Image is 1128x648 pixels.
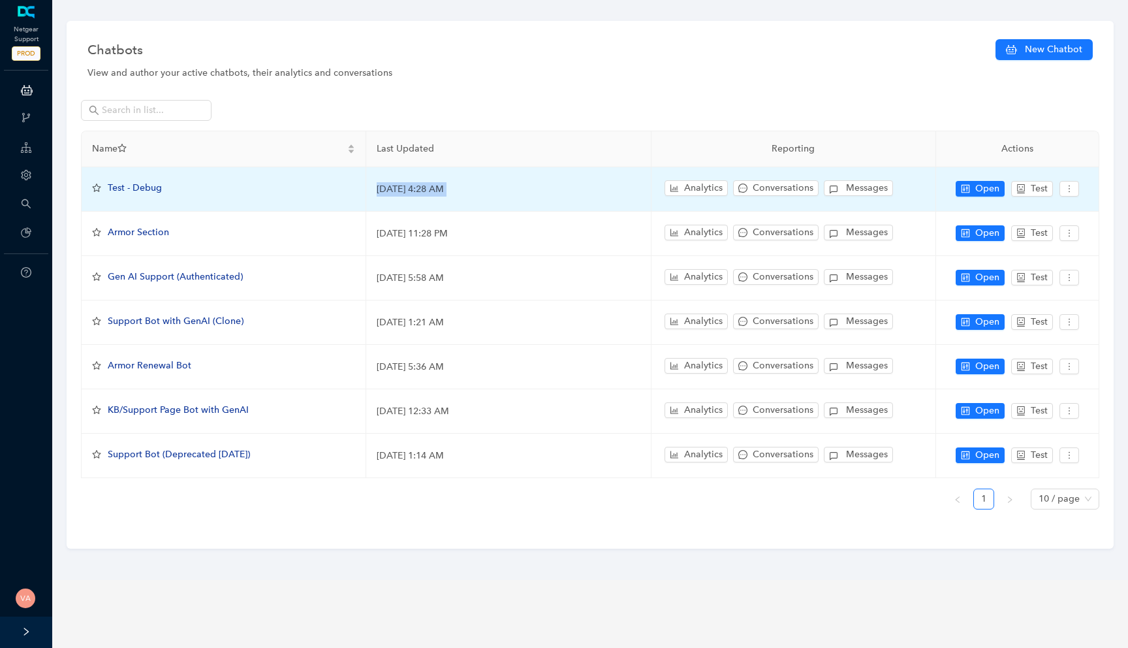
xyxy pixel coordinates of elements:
button: Messages [824,402,893,418]
span: Gen AI Support (Authenticated) [108,271,243,282]
span: message [738,317,747,326]
div: View and author your active chatbots, their analytics and conversations [87,66,1093,80]
div: Page Size [1031,489,1099,510]
span: control [961,273,970,282]
span: pie-chart [21,227,31,238]
th: Reporting [651,131,936,167]
span: Test - Debug [108,182,162,193]
button: controlOpen [956,314,1005,330]
li: Previous Page [947,489,968,510]
span: search [89,105,99,116]
span: Open [975,448,999,462]
span: more [1065,451,1074,460]
button: controlOpen [956,270,1005,285]
span: left [954,496,962,504]
button: controlOpen [956,359,1005,374]
button: controlOpen [956,403,1005,419]
button: messageConversations [733,180,819,196]
span: Open [975,270,999,285]
span: New Chatbot [1025,42,1082,57]
span: Messages [846,181,888,195]
button: more [1059,270,1079,285]
th: Actions [936,131,1099,167]
span: bar-chart [670,406,679,415]
button: right [999,489,1020,510]
button: robotTest [1011,403,1053,419]
span: star [92,184,101,193]
span: Name [92,142,345,156]
span: Conversations [753,447,813,462]
button: more [1059,403,1079,419]
button: Messages [824,314,893,329]
span: 10 / page [1039,489,1091,509]
span: robot [1016,362,1026,371]
span: robot [1016,273,1026,282]
span: control [961,451,970,460]
button: more [1059,447,1079,463]
span: Conversations [753,314,813,329]
button: Messages [824,447,893,462]
span: Test [1031,448,1048,462]
span: Support Bot with GenAI (Clone) [108,316,243,327]
span: message [738,272,747,282]
span: Open [975,182,999,196]
button: robotTest [1011,270,1053,285]
td: [DATE] 5:58 AM [366,256,651,300]
span: more [1065,317,1074,327]
span: bar-chart [670,450,679,459]
span: more [1065,273,1074,282]
span: Open [975,404,999,418]
input: Search in list... [102,103,193,118]
span: Test [1031,315,1048,329]
span: Open [975,226,999,240]
span: setting [21,170,31,180]
span: control [961,184,970,193]
span: Conversations [753,225,813,240]
td: [DATE] 11:28 PM [366,212,651,256]
li: 1 [973,489,994,510]
span: Analytics [684,225,723,240]
button: messageConversations [733,402,819,418]
span: Test [1031,226,1048,240]
button: bar-chartAnalytics [665,225,728,240]
span: Open [975,359,999,374]
span: bar-chart [670,361,679,370]
span: PROD [12,46,40,61]
td: [DATE] 12:33 AM [366,389,651,434]
span: star [92,317,101,326]
a: 1 [974,489,994,509]
span: Chatbots [87,39,143,60]
button: bar-chartAnalytics [665,180,728,196]
span: Armor Renewal Bot [108,360,191,371]
span: star [92,406,101,415]
span: robot [1016,406,1026,415]
span: robot [1016,229,1026,238]
span: star [92,228,101,237]
td: [DATE] 5:36 AM [366,345,651,389]
span: right [1006,496,1014,504]
span: Conversations [753,403,813,417]
span: Messages [846,270,888,284]
button: bar-chartAnalytics [665,447,728,462]
span: Armor Section [108,227,169,238]
span: control [961,229,970,238]
span: Conversations [753,270,813,284]
span: Conversations [753,181,813,195]
span: message [738,450,747,459]
td: [DATE] 4:28 AM [366,167,651,212]
span: message [738,361,747,370]
span: Support Bot (Deprecated [DATE]) [108,449,250,460]
span: star [92,272,101,282]
button: robotTest [1011,447,1053,463]
button: left [947,489,968,510]
span: message [738,228,747,237]
button: messageConversations [733,225,819,240]
span: Analytics [684,447,723,462]
span: KB/Support Page Bot with GenAI [108,404,249,415]
span: Analytics [684,359,723,373]
button: robotTest [1011,359,1053,374]
button: messageConversations [733,358,819,374]
button: Messages [824,180,893,196]
span: Analytics [684,270,723,284]
span: robot [1016,451,1026,460]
